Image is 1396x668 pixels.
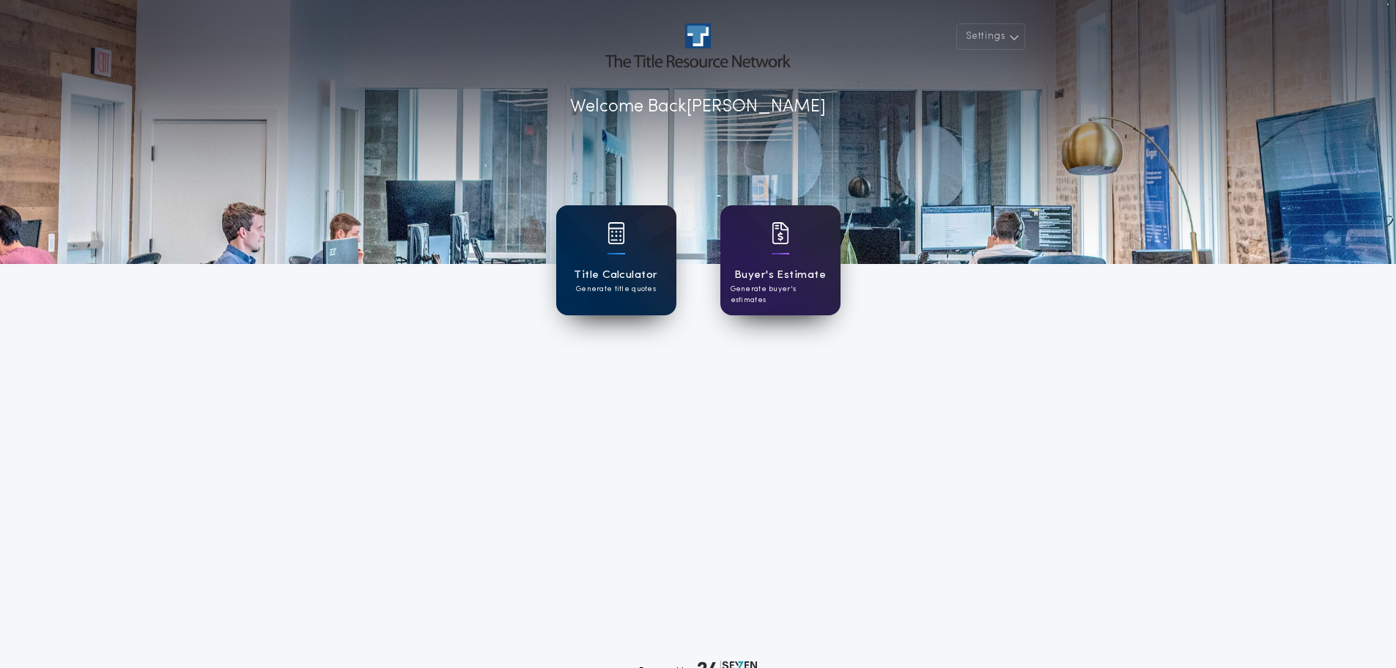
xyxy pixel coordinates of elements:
p: Generate title quotes [576,284,656,295]
a: card iconTitle CalculatorGenerate title quotes [556,205,676,315]
p: Welcome Back [PERSON_NAME] [570,94,826,120]
a: card iconBuyer's EstimateGenerate buyer's estimates [720,205,841,315]
h1: Buyer's Estimate [734,267,826,284]
button: Settings [956,23,1025,50]
p: Generate buyer's estimates [731,284,830,306]
img: account-logo [605,23,790,67]
img: card icon [607,222,625,244]
h1: Title Calculator [574,267,657,284]
img: card icon [772,222,789,244]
